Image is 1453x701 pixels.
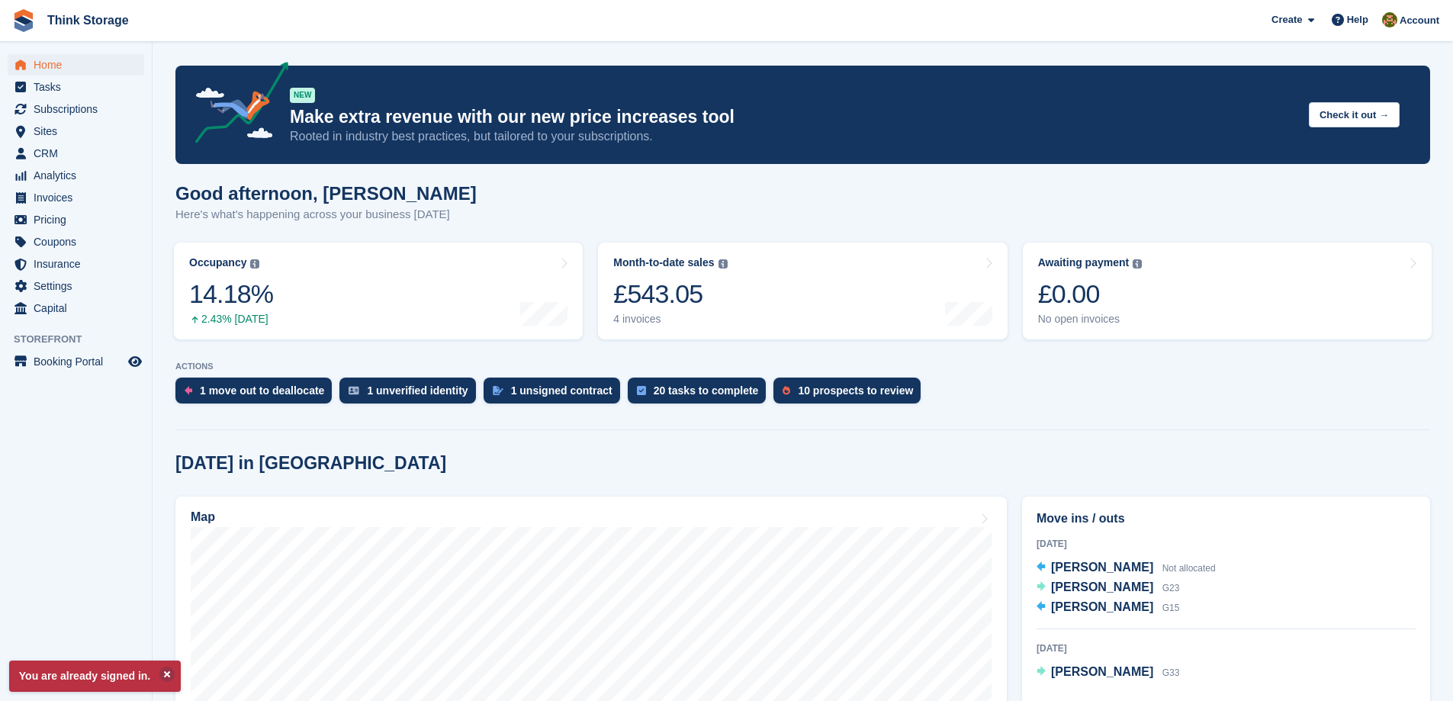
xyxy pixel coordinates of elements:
[12,9,35,32] img: stora-icon-8386f47178a22dfd0bd8f6a31ec36ba5ce8667c1dd55bd0f319d3a0aa187defe.svg
[1162,563,1216,574] span: Not allocated
[1038,313,1143,326] div: No open invoices
[783,386,790,395] img: prospect-51fa495bee0391a8d652442698ab0144808aea92771e9ea1ae160a38d050c398.svg
[8,297,144,319] a: menu
[1037,663,1179,683] a: [PERSON_NAME] G33
[290,106,1297,128] p: Make extra revenue with our new price increases tool
[1271,12,1302,27] span: Create
[8,121,144,142] a: menu
[34,121,125,142] span: Sites
[511,384,612,397] div: 1 unsigned contract
[290,128,1297,145] p: Rooted in industry best practices, but tailored to your subscriptions.
[1162,667,1180,678] span: G33
[1162,583,1180,593] span: G23
[628,378,774,411] a: 20 tasks to complete
[34,143,125,164] span: CRM
[1347,12,1368,27] span: Help
[182,62,289,149] img: price-adjustments-announcement-icon-8257ccfd72463d97f412b2fc003d46551f7dbcb40ab6d574587a9cd5c0d94...
[8,275,144,297] a: menu
[175,183,477,204] h1: Good afternoon, [PERSON_NAME]
[8,143,144,164] a: menu
[175,378,339,411] a: 1 move out to deallocate
[637,386,646,395] img: task-75834270c22a3079a89374b754ae025e5fb1db73e45f91037f5363f120a921f8.svg
[349,386,359,395] img: verify_identity-adf6edd0f0f0b5bbfe63781bf79b02c33cf7c696d77639b501bdc392416b5a36.svg
[8,253,144,275] a: menu
[41,8,135,33] a: Think Storage
[367,384,468,397] div: 1 unverified identity
[34,54,125,76] span: Home
[1162,603,1180,613] span: G15
[189,256,246,269] div: Occupancy
[34,98,125,120] span: Subscriptions
[189,278,273,310] div: 14.18%
[1037,510,1416,528] h2: Move ins / outs
[34,165,125,186] span: Analytics
[34,209,125,230] span: Pricing
[1037,558,1216,578] a: [PERSON_NAME] Not allocated
[8,231,144,252] a: menu
[598,243,1007,339] a: Month-to-date sales £543.05 4 invoices
[8,165,144,186] a: menu
[8,187,144,208] a: menu
[484,378,628,411] a: 1 unsigned contract
[1382,12,1397,27] img: Gavin Mackie
[1309,102,1400,127] button: Check it out →
[175,206,477,223] p: Here's what's happening across your business [DATE]
[339,378,483,411] a: 1 unverified identity
[798,384,913,397] div: 10 prospects to review
[34,275,125,297] span: Settings
[290,88,315,103] div: NEW
[773,378,928,411] a: 10 prospects to review
[1133,259,1142,269] img: icon-info-grey-7440780725fd019a000dd9b08b2336e03edf1995a4989e88bcd33f0948082b44.svg
[174,243,583,339] a: Occupancy 14.18% 2.43% [DATE]
[8,351,144,372] a: menu
[718,259,728,269] img: icon-info-grey-7440780725fd019a000dd9b08b2336e03edf1995a4989e88bcd33f0948082b44.svg
[1023,243,1432,339] a: Awaiting payment £0.00 No open invoices
[34,297,125,319] span: Capital
[8,54,144,76] a: menu
[34,76,125,98] span: Tasks
[34,187,125,208] span: Invoices
[191,510,215,524] h2: Map
[493,386,503,395] img: contract_signature_icon-13c848040528278c33f63329250d36e43548de30e8caae1d1a13099fd9432cc5.svg
[1037,598,1179,618] a: [PERSON_NAME] G15
[1051,580,1153,593] span: [PERSON_NAME]
[613,256,714,269] div: Month-to-date sales
[1038,278,1143,310] div: £0.00
[1051,561,1153,574] span: [PERSON_NAME]
[1038,256,1130,269] div: Awaiting payment
[175,453,446,474] h2: [DATE] in [GEOGRAPHIC_DATA]
[1051,665,1153,678] span: [PERSON_NAME]
[1037,578,1179,598] a: [PERSON_NAME] G23
[8,98,144,120] a: menu
[14,332,152,347] span: Storefront
[1037,642,1416,655] div: [DATE]
[1400,13,1439,28] span: Account
[8,76,144,98] a: menu
[613,313,727,326] div: 4 invoices
[613,278,727,310] div: £543.05
[1051,600,1153,613] span: [PERSON_NAME]
[250,259,259,269] img: icon-info-grey-7440780725fd019a000dd9b08b2336e03edf1995a4989e88bcd33f0948082b44.svg
[34,351,125,372] span: Booking Portal
[9,661,181,692] p: You are already signed in.
[126,352,144,371] a: Preview store
[654,384,759,397] div: 20 tasks to complete
[200,384,324,397] div: 1 move out to deallocate
[1037,537,1416,551] div: [DATE]
[34,231,125,252] span: Coupons
[175,362,1430,371] p: ACTIONS
[8,209,144,230] a: menu
[185,386,192,395] img: move_outs_to_deallocate_icon-f764333ba52eb49d3ac5e1228854f67142a1ed5810a6f6cc68b1a99e826820c5.svg
[34,253,125,275] span: Insurance
[189,313,273,326] div: 2.43% [DATE]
